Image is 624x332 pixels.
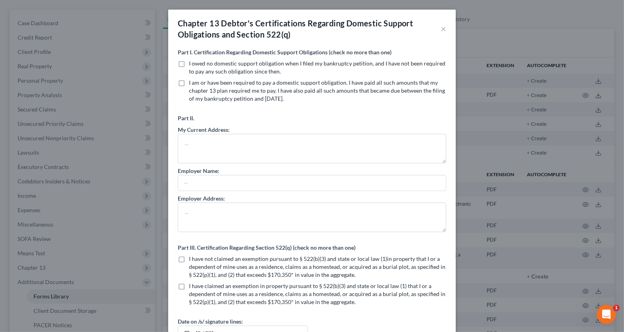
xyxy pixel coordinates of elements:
[613,305,620,311] span: 1
[178,243,356,252] label: Part III. Certification Regarding Section 522(q) (check no more than one)
[178,175,446,191] input: --
[178,114,194,122] label: Part II.
[597,305,616,324] iframe: Intercom live chat
[441,24,446,34] button: ×
[178,194,225,203] label: Employer Address:
[178,18,441,40] div: Chapter 13 Debtor's Certifications Regarding Domestic Support Obligations and Section 522(q)
[189,79,445,102] span: I am or have been required to pay a domestic support obligation. I have paid all such amounts tha...
[189,282,445,305] span: I have claimed an exemption in property pursuant to § 522(b)(3) and state or local law (1) that I...
[189,60,445,75] span: I owed no domestic support obligation when I filed my bankruptcy petition, and I have not been re...
[178,125,230,134] label: My Current Address:
[178,317,243,326] label: Date on /s/ signature lines:
[178,48,391,56] label: Part I. Certification Regarding Domestic Support Obligations (check no more than one)
[178,167,219,175] label: Employer Name:
[189,255,445,278] span: I have not claimed an exemption pursuant to § 522(b)(3) and state or local law (1)in property tha...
